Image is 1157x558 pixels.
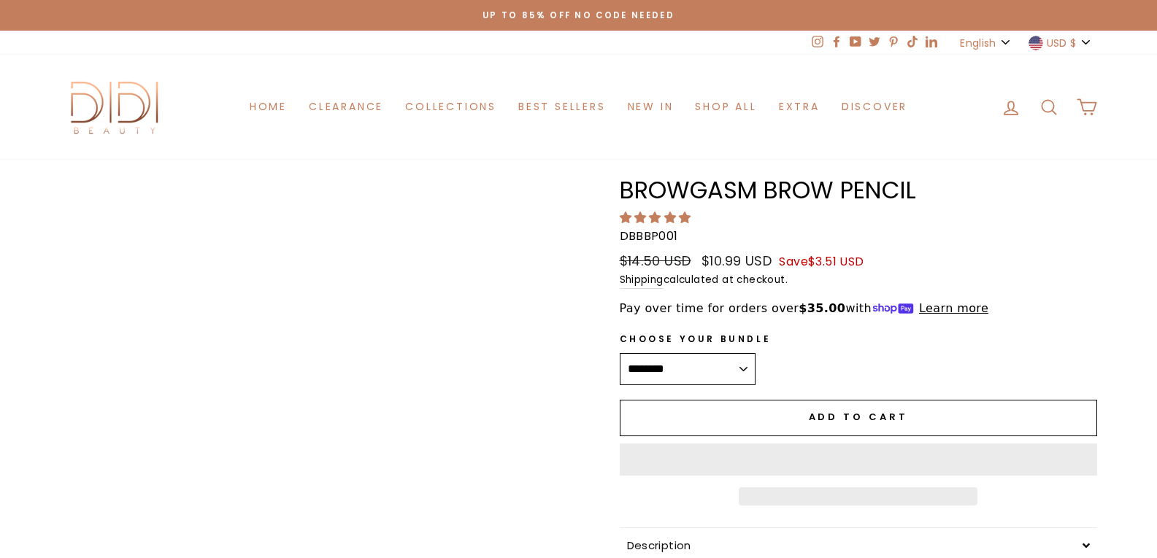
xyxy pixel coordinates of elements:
span: USD $ [1047,35,1077,51]
a: Best Sellers [507,93,617,120]
a: Shipping [620,272,664,289]
a: Collections [394,93,507,120]
button: USD $ [1024,31,1097,55]
button: Add to cart [620,400,1097,436]
span: Description [627,538,691,553]
ul: Primary [239,93,918,120]
a: Home [239,93,298,120]
span: Save [779,253,864,270]
a: Discover [831,93,918,120]
a: New in [617,93,685,120]
span: 4.81 stars [620,209,694,226]
span: $3.51 USD [808,253,864,270]
a: Clearance [298,93,394,120]
span: $10.99 USD [701,252,772,270]
a: Extra [768,93,831,120]
span: $14.50 USD [620,252,691,270]
h1: Browgasm Brow Pencil [620,179,1097,202]
p: DBBBP001 [620,227,1097,246]
a: Shop All [684,93,767,120]
small: calculated at checkout. [620,272,1097,289]
span: English [960,35,996,51]
button: English [956,31,1016,55]
span: Add to cart [809,410,908,424]
label: Choose Your Bundle [620,332,772,346]
img: Didi Beauty Co. [61,77,170,137]
span: Up to 85% off NO CODE NEEDED [483,9,674,21]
